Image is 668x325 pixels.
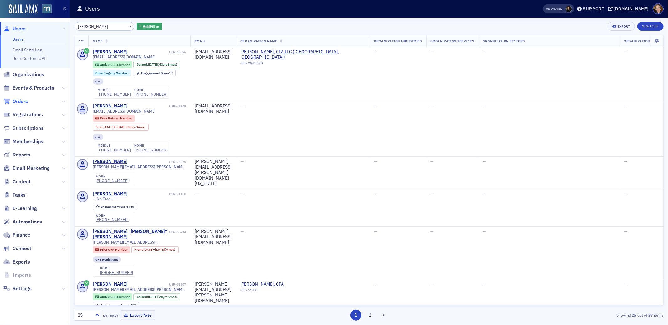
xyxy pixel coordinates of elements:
a: Connect [3,245,31,252]
a: [PHONE_NUMBER] [134,148,168,152]
a: User Custom CPE [12,55,46,61]
div: [PHONE_NUMBER] [100,270,133,275]
div: Prior: Prior: Retired Member [93,115,135,122]
a: [PERSON_NAME] [93,191,127,197]
span: — [624,159,628,164]
span: — [483,159,486,164]
span: Automations [13,218,42,225]
span: Content [13,178,31,185]
div: 7 [141,71,173,75]
a: Events & Products [3,85,54,92]
span: — [374,159,378,164]
div: USR-63414 [169,230,186,234]
a: Orders [3,98,28,105]
a: E-Learning [3,205,37,212]
a: Tasks [3,191,26,198]
div: Prior: Prior: CPA Member [93,246,130,253]
div: [DOMAIN_NAME] [614,6,649,12]
div: [PERSON_NAME][EMAIL_ADDRESS][DOMAIN_NAME] [195,229,231,245]
div: work [96,214,129,218]
div: USR-71198 [128,192,186,196]
span: Engagement Score : [101,204,130,209]
span: Email Marketing [13,165,50,172]
div: CPE Registrant [93,256,121,263]
span: — No Email — [93,197,117,201]
a: [PHONE_NUMBER] [98,92,131,97]
a: [PHONE_NUMBER] [134,92,168,97]
span: Prior [100,116,108,120]
a: Email Send Log [12,47,42,53]
a: Prior Retired Member [95,116,132,120]
span: [DATE] [148,62,158,66]
span: — [374,49,378,55]
div: From: 2018-10-09 00:00:00 [131,246,179,253]
span: — [240,228,244,234]
button: 1 [350,310,361,321]
span: [PERSON_NAME][EMAIL_ADDRESS][DOMAIN_NAME] [93,240,186,244]
a: Prior CPA Member [95,248,127,252]
span: Engagement Score : [101,303,130,307]
div: – (9mos) [143,248,175,252]
div: [PERSON_NAME][EMAIL_ADDRESS][PERSON_NAME][DOMAIN_NAME] [195,281,231,303]
a: [PERSON_NAME] [93,159,127,165]
div: From: 1981-08-19 00:00:00 [93,124,149,131]
span: CPA Member [110,295,130,299]
span: From : [134,248,144,252]
a: Email Marketing [3,165,50,172]
a: [PHONE_NUMBER] [98,148,131,152]
a: Users [3,25,26,32]
a: [PERSON_NAME] [93,281,127,287]
a: Content [3,178,31,185]
div: Engagement Score: 10 [93,203,137,210]
span: Name [93,39,103,43]
button: Export Page [121,310,155,320]
span: [EMAIL_ADDRESS][DOMAIN_NAME] [93,55,156,59]
div: USR-70855 [128,160,186,164]
span: [DATE] [148,295,158,299]
a: Active CPA Member [95,295,129,299]
a: [PERSON_NAME], CPA [240,281,297,287]
span: — [374,281,378,287]
span: — [374,191,378,197]
a: Registrations [3,111,43,118]
span: — [374,228,378,234]
div: home [134,144,168,148]
div: [EMAIL_ADDRESS][DOMAIN_NAME] [195,103,231,114]
div: Support [583,6,604,12]
button: × [128,23,133,29]
div: (43yrs 3mos) [148,62,177,66]
span: — [624,103,628,109]
div: home [100,266,133,270]
div: ORG-20816309 [240,61,365,67]
img: SailAMX [42,4,52,14]
div: (28yrs 6mos) [148,295,177,299]
a: Users [12,36,23,42]
div: Engagement Score: 7 [133,70,176,76]
a: Organizations [3,71,44,78]
span: — [624,281,628,287]
span: E-Learning [13,205,37,212]
div: [PERSON_NAME] "[PERSON_NAME]" [PERSON_NAME] [93,229,168,240]
span: Active [100,295,110,299]
span: Joined : [137,62,148,66]
span: Joined : [137,295,148,299]
div: Other: [93,70,131,76]
div: Showing out of items [472,312,664,318]
span: CPA Member [108,247,127,252]
div: Export [618,25,630,28]
span: [DATE] [155,247,165,252]
span: Connect [13,245,31,252]
span: Organization Sectors [483,39,525,43]
div: [PERSON_NAME][EMAIL_ADDRESS][PERSON_NAME][DOMAIN_NAME][US_STATE] [195,159,231,186]
span: Organizations [13,71,44,78]
div: USR-48845 [128,104,186,108]
img: SailAMX [9,4,38,14]
span: Subscriptions [13,125,44,132]
div: Active: Active: CPA Member [93,61,132,68]
span: — [431,281,434,287]
a: Active CPA Member [95,62,129,66]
